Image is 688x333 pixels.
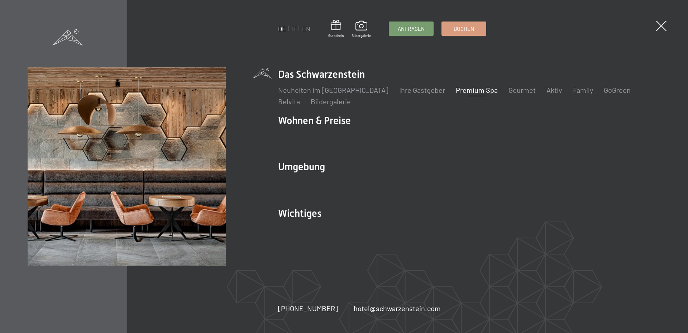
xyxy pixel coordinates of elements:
[399,86,445,94] a: Ihre Gastgeber
[278,303,338,313] a: [PHONE_NUMBER]
[328,20,344,38] a: Gutschein
[278,304,338,313] span: [PHONE_NUMBER]
[604,86,631,94] a: GoGreen
[508,86,536,94] a: Gourmet
[442,22,486,35] a: Buchen
[456,86,498,94] a: Premium Spa
[352,33,371,38] span: Bildergalerie
[328,33,344,38] span: Gutschein
[278,25,286,33] a: DE
[291,25,297,33] a: IT
[354,303,441,313] a: hotel@schwarzenstein.com
[302,25,310,33] a: EN
[278,97,300,106] a: Belvita
[546,86,562,94] a: Aktiv
[454,25,474,33] span: Buchen
[278,86,388,94] a: Neuheiten im [GEOGRAPHIC_DATA]
[389,22,433,35] a: Anfragen
[28,67,226,266] img: Wellnesshotels - Bar - Spieltische - Kinderunterhaltung
[352,21,371,38] a: Bildergalerie
[573,86,593,94] a: Family
[311,97,351,106] a: Bildergalerie
[398,25,425,33] span: Anfragen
